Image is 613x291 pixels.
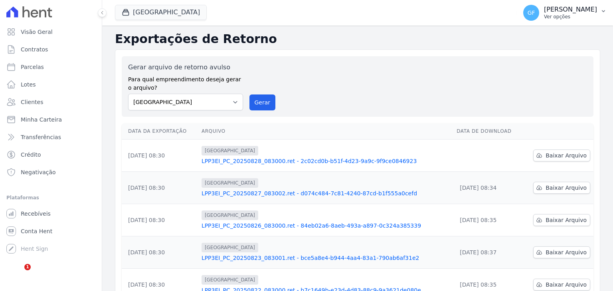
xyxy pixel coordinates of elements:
a: Baixar Arquivo [533,246,590,258]
a: Baixar Arquivo [533,182,590,194]
span: Visão Geral [21,28,53,36]
span: Transferências [21,133,61,141]
button: Gerar [249,94,276,110]
a: Clientes [3,94,99,110]
span: Baixar Arquivo [546,151,587,159]
th: Data da Exportação [122,123,198,140]
span: Baixar Arquivo [546,184,587,192]
button: [GEOGRAPHIC_DATA] [115,5,207,20]
a: LPP3EI_PC_20250827_083002.ret - d074c484-7c81-4240-87cd-b1f555a0cefd [202,189,450,197]
label: Para qual empreendimento deseja gerar o arquivo? [128,72,243,92]
th: Arquivo [198,123,453,140]
p: Ver opções [544,14,597,20]
span: Contratos [21,45,48,53]
span: Recebíveis [21,210,51,218]
label: Gerar arquivo de retorno avulso [128,63,243,72]
a: Baixar Arquivo [533,214,590,226]
td: [DATE] 08:37 [453,236,522,269]
h2: Exportações de Retorno [115,32,600,46]
span: 1 [24,264,31,270]
th: Data de Download [453,123,522,140]
a: LPP3EI_PC_20250823_083001.ret - bce5a8e4-b944-4aa4-83a1-790ab6af31e2 [202,254,450,262]
a: Visão Geral [3,24,99,40]
a: Contratos [3,41,99,57]
span: [GEOGRAPHIC_DATA] [202,210,258,220]
a: Negativação [3,164,99,180]
span: Parcelas [21,63,44,71]
span: Baixar Arquivo [546,248,587,256]
span: [GEOGRAPHIC_DATA] [202,146,258,155]
span: Crédito [21,151,41,159]
a: LPP3EI_PC_20250826_083000.ret - 84eb02a6-8aeb-493a-a897-0c324a385339 [202,222,450,230]
span: Negativação [21,168,56,176]
p: [PERSON_NAME] [544,6,597,14]
td: [DATE] 08:30 [122,172,198,204]
iframe: Intercom notifications mensagem [6,214,166,269]
a: Lotes [3,77,99,92]
a: Conta Hent [3,223,99,239]
a: Baixar Arquivo [533,279,590,291]
span: [GEOGRAPHIC_DATA] [202,243,258,252]
span: Minha Carteira [21,116,62,124]
a: Transferências [3,129,99,145]
a: Baixar Arquivo [533,149,590,161]
button: GF [PERSON_NAME] Ver opções [517,2,613,24]
td: [DATE] 08:30 [122,204,198,236]
span: GF [528,10,535,16]
span: Lotes [21,81,36,88]
a: Minha Carteira [3,112,99,128]
span: [GEOGRAPHIC_DATA] [202,178,258,188]
span: Baixar Arquivo [546,216,587,224]
a: LPP3EI_PC_20250828_083000.ret - 2c02cd0b-b51f-4d23-9a9c-9f9ce0846923 [202,157,450,165]
iframe: Intercom live chat [8,264,27,283]
div: Plataformas [6,193,95,203]
span: Clientes [21,98,43,106]
td: [DATE] 08:30 [122,140,198,172]
td: [DATE] 08:34 [453,172,522,204]
a: Recebíveis [3,206,99,222]
span: [GEOGRAPHIC_DATA] [202,275,258,285]
a: Parcelas [3,59,99,75]
span: Baixar Arquivo [546,281,587,289]
td: [DATE] 08:35 [453,204,522,236]
a: Crédito [3,147,99,163]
